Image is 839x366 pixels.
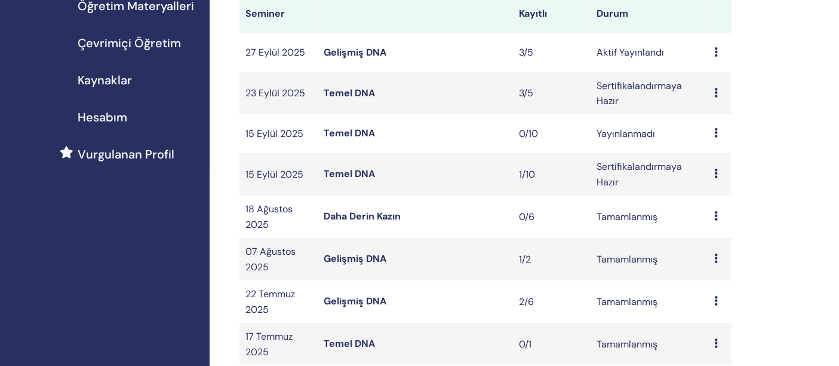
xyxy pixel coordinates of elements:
[324,252,386,265] a: Gelişmiş DNA
[324,87,375,99] a: Temel DNA
[597,295,658,308] font: Tamamlanmış
[519,46,533,59] font: 3/5
[597,46,665,59] font: Aktif Yayınlandı
[78,109,127,125] font: Hesabım
[519,253,531,266] font: 1/2
[324,127,375,139] a: Temel DNA
[597,127,656,140] font: Yayınlanmadı
[519,295,534,308] font: 2/6
[245,168,303,181] font: 15 Eylül 2025
[519,338,531,350] font: 0/1
[245,245,296,273] font: 07 Ağustos 2025
[78,72,132,88] font: Kaynaklar
[245,127,303,140] font: 15 Eylül 2025
[324,295,386,307] a: Gelişmiş DNA
[597,7,629,20] font: Durum
[597,253,658,266] font: Tamamlanmış
[245,288,295,315] font: 22 Temmuz 2025
[324,46,386,59] a: Gelişmiş DNA
[78,35,181,51] font: Çevrimiçi Öğretim
[324,167,375,180] a: Temel DNA
[78,147,174,162] font: Vurgulanan Profil
[245,7,285,20] font: Seminer
[324,337,375,350] a: Temel DNA
[519,87,533,99] font: 3/5
[324,210,401,222] a: Daha Derin Kazın
[245,46,305,59] font: 27 Eylül 2025
[519,168,535,181] font: 1/10
[597,338,658,350] font: Tamamlanmış
[245,203,293,230] font: 18 Ağustos 2025
[519,127,538,140] font: 0/10
[597,80,683,107] font: Sertifikalandırmaya Hazır
[245,330,293,358] font: 17 Temmuz 2025
[597,160,683,188] font: Sertifikalandırmaya Hazır
[597,211,658,223] font: Tamamlanmış
[519,211,534,223] font: 0/6
[245,87,305,99] font: 23 Eylül 2025
[519,7,547,20] font: Kayıtlı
